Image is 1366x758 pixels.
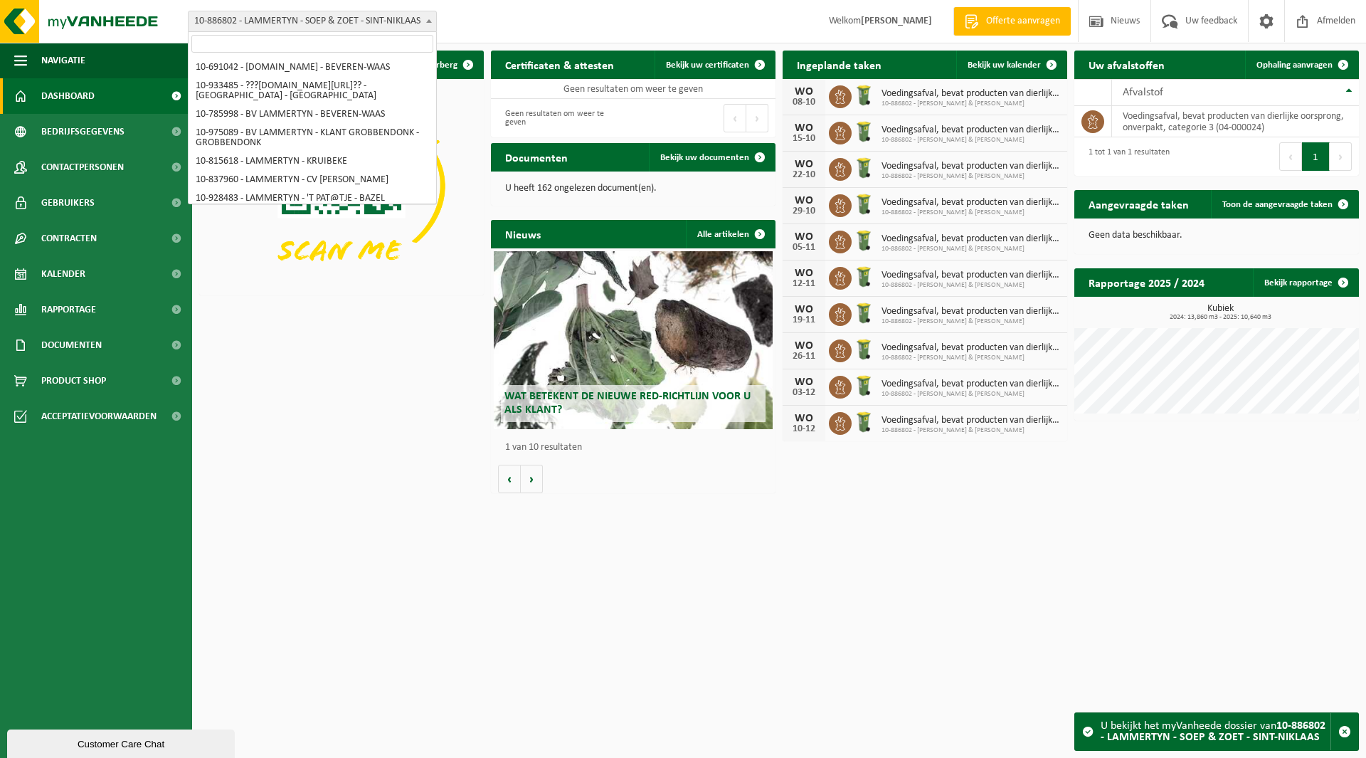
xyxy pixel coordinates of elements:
[790,377,818,388] div: WO
[881,125,1060,136] span: Voedingsafval, bevat producten van dierlijke oorsprong, onverpakt, categorie 3
[790,352,818,362] div: 26-11
[790,170,818,180] div: 22-10
[41,78,95,114] span: Dashboard
[1081,314,1359,321] span: 2024: 13,860 m3 - 2025: 10,640 m3
[41,185,95,221] span: Gebruikers
[41,43,85,78] span: Navigatie
[491,143,582,171] h2: Documenten
[953,7,1071,36] a: Offerte aanvragen
[41,327,102,363] span: Documenten
[790,315,818,325] div: 19-11
[881,88,1060,100] span: Voedingsafval, bevat producten van dierlijke oorsprong, onverpakt, categorie 3
[521,465,543,493] button: Volgende
[1330,142,1352,171] button: Next
[790,268,818,279] div: WO
[852,265,876,289] img: WB-0140-HPE-GN-51
[790,340,818,352] div: WO
[498,465,521,493] button: Vorige
[746,104,768,132] button: Next
[881,209,1060,217] span: 10-886802 - [PERSON_NAME] & [PERSON_NAME]
[1074,190,1203,218] h2: Aangevraagde taken
[790,195,818,206] div: WO
[852,410,876,434] img: WB-0140-HPE-GN-51
[41,399,157,434] span: Acceptatievoorwaarden
[881,245,1060,253] span: 10-886802 - [PERSON_NAME] & [PERSON_NAME]
[41,292,96,327] span: Rapportage
[504,391,751,416] span: Wat betekent de nieuwe RED-richtlijn voor u als klant?
[790,413,818,424] div: WO
[1112,106,1359,137] td: voedingsafval, bevat producten van dierlijke oorsprong, onverpakt, categorie 3 (04-000024)
[852,156,876,180] img: WB-0140-HPE-GN-51
[191,152,433,171] li: 10-815618 - LAMMERTYN - KRUIBEKE
[491,51,628,78] h2: Certificaten & attesten
[1074,51,1179,78] h2: Uw afvalstoffen
[881,415,1060,426] span: Voedingsafval, bevat producten van dierlijke oorsprong, onverpakt, categorie 3
[881,136,1060,144] span: 10-886802 - [PERSON_NAME] & [PERSON_NAME]
[881,306,1060,317] span: Voedingsafval, bevat producten van dierlijke oorsprong, onverpakt, categorie 3
[491,220,555,248] h2: Nieuws
[649,143,774,172] a: Bekijk uw documenten
[1279,142,1302,171] button: Previous
[498,102,626,134] div: Geen resultaten om weer te geven
[655,51,774,79] a: Bekijk uw certificaten
[724,104,746,132] button: Previous
[881,233,1060,245] span: Voedingsafval, bevat producten van dierlijke oorsprong, onverpakt, categorie 3
[852,192,876,216] img: WB-0140-HPE-GN-51
[881,172,1060,181] span: 10-886802 - [PERSON_NAME] & [PERSON_NAME]
[790,122,818,134] div: WO
[7,727,238,758] iframe: chat widget
[852,374,876,398] img: WB-0140-HPE-GN-51
[1123,87,1163,98] span: Afvalstof
[790,134,818,144] div: 15-10
[1081,141,1170,172] div: 1 tot 1 van 1 resultaten
[956,51,1066,79] a: Bekijk uw kalender
[505,184,761,194] p: U heeft 162 ongelezen document(en).
[783,51,896,78] h2: Ingeplande taken
[1302,142,1330,171] button: 1
[1256,60,1333,70] span: Ophaling aanvragen
[41,114,125,149] span: Bedrijfsgegevens
[189,11,436,31] span: 10-886802 - LAMMERTYN - SOEP & ZOET - SINT-NIKLAAS
[852,337,876,362] img: WB-0140-HPE-GN-51
[983,14,1064,28] span: Offerte aanvragen
[41,221,97,256] span: Contracten
[881,161,1060,172] span: Voedingsafval, bevat producten van dierlijke oorsprong, onverpakt, categorie 3
[1101,720,1325,743] strong: 10-886802 - LAMMERTYN - SOEP & ZOET - SINT-NIKLAAS
[968,60,1041,70] span: Bekijk uw kalender
[790,98,818,107] div: 08-10
[852,301,876,325] img: WB-0140-HPE-GN-51
[881,197,1060,209] span: Voedingsafval, bevat producten van dierlijke oorsprong, onverpakt, categorie 3
[790,231,818,243] div: WO
[790,424,818,434] div: 10-12
[191,124,433,152] li: 10-975089 - BV LAMMERTYN - KLANT GROBBENDONK - GROBBENDONK
[881,281,1060,290] span: 10-886802 - [PERSON_NAME] & [PERSON_NAME]
[861,16,932,26] strong: [PERSON_NAME]
[790,86,818,98] div: WO
[1074,268,1219,296] h2: Rapportage 2025 / 2024
[1211,190,1357,219] a: Toon de aangevraagde taken
[505,443,768,453] p: 1 van 10 resultaten
[415,51,482,79] button: Verberg
[191,58,433,77] li: 10-691042 - [DOMAIN_NAME] - BEVEREN-WAAS
[1101,713,1330,750] div: U bekijkt het myVanheede dossier van
[191,171,433,189] li: 10-837960 - LAMMERTYN - CV [PERSON_NAME]
[881,100,1060,108] span: 10-886802 - [PERSON_NAME] & [PERSON_NAME]
[852,228,876,253] img: WB-0140-HPE-GN-51
[491,79,775,99] td: Geen resultaten om weer te geven
[191,77,433,105] li: 10-933485 - ???[DOMAIN_NAME][URL]?? - [GEOGRAPHIC_DATA] - [GEOGRAPHIC_DATA]
[191,189,433,208] li: 10-928483 - LAMMERTYN - 'T PAT@TJE - BAZEL
[881,354,1060,362] span: 10-886802 - [PERSON_NAME] & [PERSON_NAME]
[1081,304,1359,321] h3: Kubiek
[188,11,437,32] span: 10-886802 - LAMMERTYN - SOEP & ZOET - SINT-NIKLAAS
[790,304,818,315] div: WO
[1222,200,1333,209] span: Toon de aangevraagde taken
[1253,268,1357,297] a: Bekijk rapportage
[881,270,1060,281] span: Voedingsafval, bevat producten van dierlijke oorsprong, onverpakt, categorie 3
[191,105,433,124] li: 10-785998 - BV LAMMERTYN - BEVEREN-WAAS
[41,363,106,399] span: Product Shop
[494,251,773,429] a: Wat betekent de nieuwe RED-richtlijn voor u als klant?
[790,388,818,398] div: 03-12
[666,60,749,70] span: Bekijk uw certificaten
[1089,231,1345,241] p: Geen data beschikbaar.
